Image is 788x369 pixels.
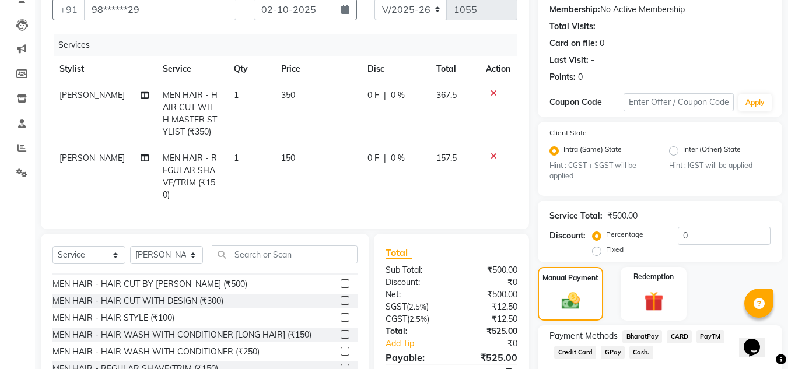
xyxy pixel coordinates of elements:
div: ₹500.00 [451,264,526,276]
div: MEN HAIR - HAIR WASH WITH CONDITIONER (₹250) [52,346,260,358]
div: Coupon Code [549,96,623,108]
span: 350 [281,90,295,100]
span: CGST [386,314,407,324]
div: ₹0 [464,338,527,350]
div: MEN HAIR - HAIR STYLE (₹100) [52,312,174,324]
span: Cash. [629,346,653,359]
div: No Active Membership [549,3,771,16]
span: 150 [281,153,295,163]
span: 1 [234,90,239,100]
span: 2.5% [409,302,426,311]
th: Stylist [52,56,156,82]
div: - [591,54,594,66]
span: | [384,89,386,101]
input: Search or Scan [212,245,358,263]
span: SGST [386,301,407,312]
label: Percentage [606,229,643,240]
span: Total [386,247,412,259]
span: MEN HAIR - REGULAR SHAVE/TRIM (₹150) [163,153,217,200]
div: ₹500.00 [451,289,526,301]
div: Total: [377,325,451,338]
small: Hint : IGST will be applied [669,160,771,171]
div: 0 [578,71,583,83]
span: Payment Methods [549,330,618,342]
span: Credit Card [554,346,596,359]
th: Disc [360,56,430,82]
span: 2.5% [409,314,427,324]
span: 157.5 [436,153,457,163]
span: PayTM [696,330,724,343]
div: Services [54,34,526,56]
a: Add Tip [377,338,464,350]
span: GPay [601,346,625,359]
span: 1 [234,153,239,163]
small: Hint : CGST + SGST will be applied [549,160,651,182]
div: ₹500.00 [607,210,638,222]
input: Enter Offer / Coupon Code [624,93,734,111]
span: 0 F [367,89,379,101]
div: ₹525.00 [451,325,526,338]
span: | [384,152,386,164]
div: Total Visits: [549,20,596,33]
span: [PERSON_NAME] [59,153,125,163]
label: Client State [549,128,587,138]
div: Membership: [549,3,600,16]
th: Price [274,56,360,82]
div: MEN HAIR - HAIR WASH WITH CONDITIONER [LONG HAIR] (₹150) [52,329,311,341]
iframe: chat widget [739,322,776,357]
span: 0 % [391,152,405,164]
div: Card on file: [549,37,597,50]
div: ₹0 [451,276,526,289]
span: 0 F [367,152,379,164]
span: BharatPay [622,330,662,343]
div: Service Total: [549,210,603,222]
div: 0 [600,37,604,50]
span: 367.5 [436,90,457,100]
button: Apply [738,94,772,111]
th: Action [479,56,517,82]
label: Inter (Other) State [683,144,741,158]
img: _gift.svg [638,289,670,313]
div: ₹525.00 [451,350,526,364]
div: ₹12.50 [451,301,526,313]
span: CARD [667,330,692,343]
label: Redemption [633,272,674,282]
div: Last Visit: [549,54,589,66]
div: Discount: [377,276,451,289]
div: ( ) [377,313,451,325]
th: Total [429,56,479,82]
label: Manual Payment [542,273,598,283]
div: Sub Total: [377,264,451,276]
div: MEN HAIR - HAIR CUT BY [PERSON_NAME] (₹500) [52,278,247,290]
div: Points: [549,71,576,83]
div: Net: [377,289,451,301]
span: [PERSON_NAME] [59,90,125,100]
label: Fixed [606,244,624,255]
span: MEN HAIR - HAIR CUT WITH MASTER STYLIST (₹350) [163,90,218,137]
span: 0 % [391,89,405,101]
div: ₹12.50 [451,313,526,325]
img: _cash.svg [556,290,586,311]
label: Intra (Same) State [563,144,622,158]
div: Discount: [549,230,586,242]
div: Payable: [377,350,451,364]
div: ( ) [377,301,451,313]
th: Service [156,56,227,82]
th: Qty [227,56,274,82]
div: MEN HAIR - HAIR CUT WITH DESIGN (₹300) [52,295,223,307]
